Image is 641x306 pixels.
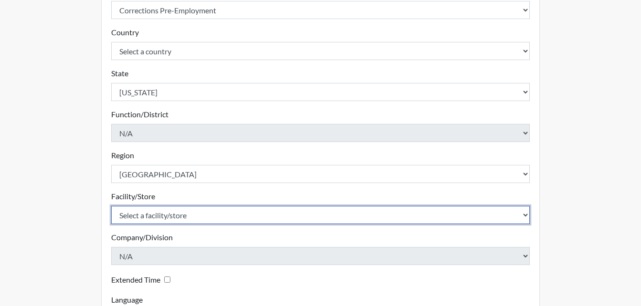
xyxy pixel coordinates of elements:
[111,273,174,286] div: Checking this box will provide the interviewee with an accomodation of extra time to answer each ...
[111,27,139,38] label: Country
[111,274,160,286] label: Extended Time
[111,232,173,243] label: Company/Division
[111,191,155,202] label: Facility/Store
[111,294,143,306] label: Language
[111,150,134,161] label: Region
[111,68,128,79] label: State
[111,109,168,120] label: Function/District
